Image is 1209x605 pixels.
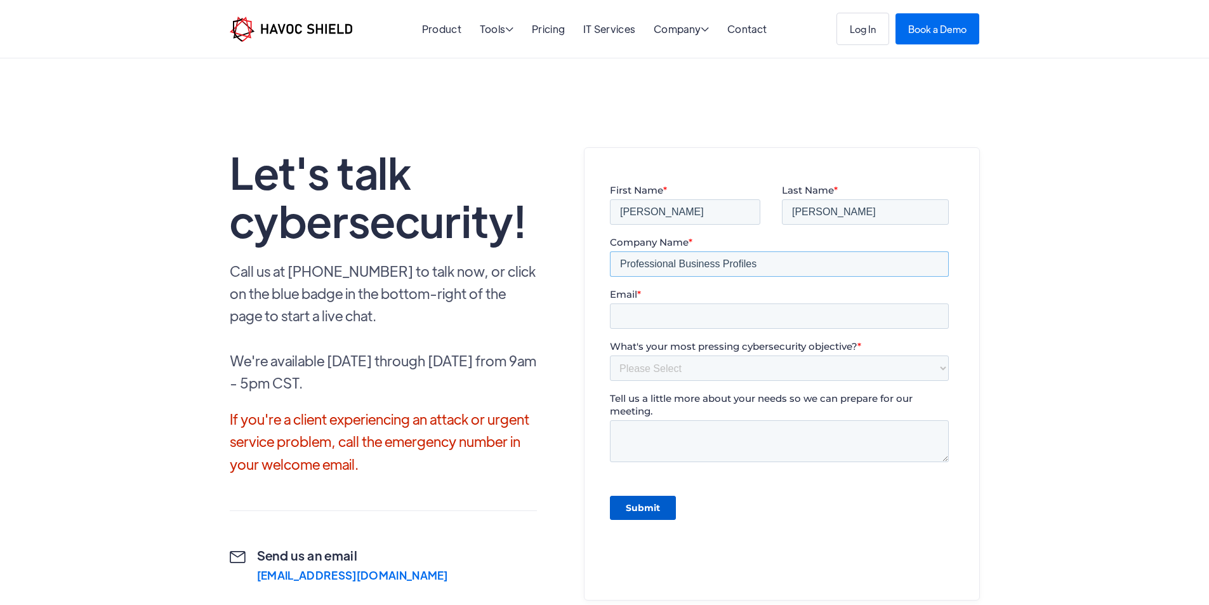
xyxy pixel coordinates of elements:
[230,17,352,42] img: Havoc Shield logo
[480,24,514,36] div: Tools
[257,547,448,564] h2: Send us an email
[532,22,565,36] a: Pricing
[654,24,710,36] div: Company
[654,24,710,36] div: Company
[230,147,538,244] h1: Let's talk cybersecurity!
[505,24,513,34] span: 
[422,22,461,36] a: Product
[727,22,767,36] a: Contact
[480,24,514,36] div: Tools
[1146,544,1209,605] iframe: Chat Widget
[895,13,979,44] a: Book a Demo
[257,569,448,582] div: [EMAIL_ADDRESS][DOMAIN_NAME]
[230,551,246,582] div: 
[610,184,954,566] iframe: Form 1
[230,260,538,394] p: Call us at [PHONE_NUMBER] to talk now, or click on the blue badge in the bottom-right of the page...
[230,408,538,475] p: If you're a client experiencing an attack or urgent service problem, call the emergency number in...
[230,17,352,42] a: home
[701,24,709,34] span: 
[230,547,448,582] a: Send us an email[EMAIL_ADDRESS][DOMAIN_NAME]
[583,22,636,36] a: IT Services
[836,13,889,45] a: Log In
